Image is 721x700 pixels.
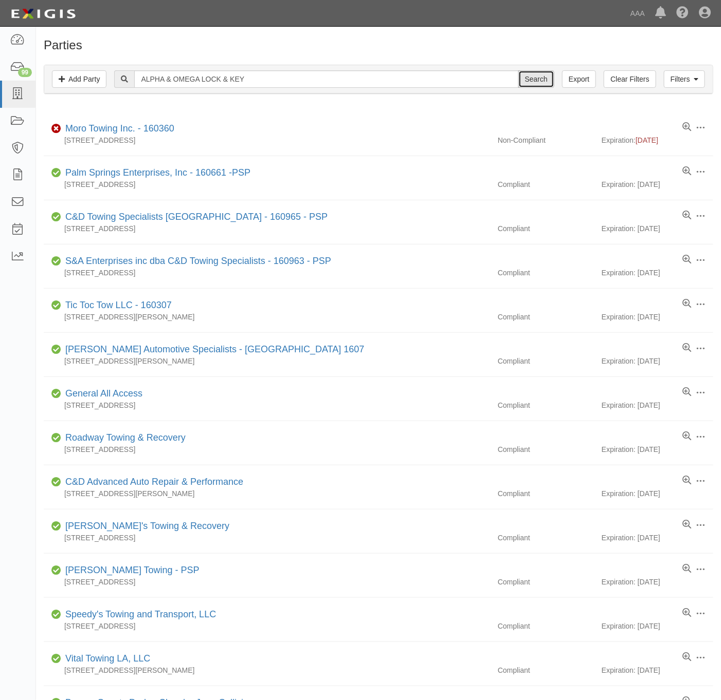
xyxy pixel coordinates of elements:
a: Vital Towing LA, LLC [65,653,150,664]
div: Tic Toc Tow LLC - 160307 [61,299,172,312]
div: Expiration: [DATE] [602,444,713,455]
i: Compliant [51,214,61,221]
a: View results summary [682,122,691,133]
div: [STREET_ADDRESS][PERSON_NAME] [44,312,490,322]
i: Compliant [51,567,61,574]
div: [STREET_ADDRESS] [44,179,490,190]
i: Compliant [51,434,61,442]
div: [STREET_ADDRESS] [44,268,490,278]
div: Vital Towing LA, LLC [61,652,150,666]
a: View results summary [682,299,691,309]
a: View results summary [682,652,691,663]
a: General All Access [65,388,142,399]
div: Compliant [490,400,602,410]
div: [STREET_ADDRESS] [44,135,490,145]
img: logo-5460c22ac91f19d4615b14bd174203de0afe785f0fc80cf4dbbc73dc1793850b.png [8,5,79,23]
div: General All Access [61,387,142,401]
a: View results summary [682,476,691,486]
div: Rowlett Towing - PSP [61,564,200,577]
div: [STREET_ADDRESS][PERSON_NAME] [44,488,490,499]
div: Compliant [490,533,602,543]
div: [STREET_ADDRESS][PERSON_NAME] [44,356,490,366]
a: View results summary [682,564,691,574]
i: Compliant [51,346,61,353]
a: Clear Filters [604,70,656,88]
a: Filters [664,70,705,88]
div: Palm Springs Enterprises, Inc - 160661 -PSP [61,166,250,180]
div: [STREET_ADDRESS] [44,400,490,410]
a: View results summary [682,255,691,265]
div: 99 [18,68,32,77]
div: Expiration: [DATE] [602,312,713,322]
a: View results summary [682,520,691,530]
input: Search [134,70,518,88]
i: Compliant [51,302,61,309]
div: Roadway Towing & Recovery [61,431,186,445]
a: AAA [625,3,650,24]
div: [STREET_ADDRESS] [44,577,490,587]
i: Compliant [51,390,61,398]
div: S&A Enterprises inc dba C&D Towing Specialists - 160963 - PSP [61,255,331,268]
a: Speedy's Towing and Transport, LLC [65,609,216,619]
a: Tic Toc Tow LLC - 160307 [65,300,172,310]
div: Compliant [490,312,602,322]
div: Expiration: [DATE] [602,223,713,234]
div: Expiration: [DATE] [602,356,713,366]
a: Export [562,70,596,88]
div: [STREET_ADDRESS] [44,223,490,234]
input: Search [518,70,554,88]
div: [STREET_ADDRESS][PERSON_NAME] [44,665,490,675]
div: Compliant [490,488,602,499]
i: Compliant [51,169,61,177]
div: Compliant [490,444,602,455]
div: Expiration: [DATE] [602,621,713,631]
div: Expiration: [DATE] [602,400,713,410]
div: Compliant [490,621,602,631]
a: C&D Towing Specialists [GEOGRAPHIC_DATA] - 160965 - PSP [65,212,328,222]
div: Jay's Towing & Recovery [61,520,229,533]
a: Add Party [52,70,106,88]
div: [STREET_ADDRESS] [44,533,490,543]
i: Non-Compliant [51,125,61,133]
a: [PERSON_NAME] Automotive Specialists - [GEOGRAPHIC_DATA] 1607 [65,344,365,354]
div: Expiration: [DATE] [602,179,713,190]
div: Expiration: [DATE] [602,577,713,587]
div: Compliant [490,356,602,366]
div: Compliant [490,179,602,190]
a: [PERSON_NAME]'s Towing & Recovery [65,521,229,531]
a: View results summary [682,343,691,353]
i: Compliant [51,655,61,663]
h1: Parties [44,39,713,52]
div: Expiration: [DATE] [602,665,713,675]
div: Compliant [490,268,602,278]
div: Non-Compliant [490,135,602,145]
a: View results summary [682,166,691,177]
a: Roadway Towing & Recovery [65,432,186,443]
a: Moro Towing Inc. - 160360 [65,123,174,134]
div: Moro Towing Inc. - 160360 [61,122,174,136]
div: [STREET_ADDRESS] [44,621,490,631]
div: Compliant [490,577,602,587]
div: C&D Towing Specialists Pasadena - 160965 - PSP [61,211,328,224]
div: Expiration: [602,135,713,145]
a: S&A Enterprises inc dba C&D Towing Specialists - 160963 - PSP [65,256,331,266]
i: Compliant [51,523,61,530]
div: Expiration: [DATE] [602,268,713,278]
div: Austin's Automotive Specialists - North Austin 1607 [61,343,365,356]
div: C&D Advanced Auto Repair & Performance [61,476,243,489]
span: [DATE] [636,136,658,144]
i: Compliant [51,611,61,618]
a: [PERSON_NAME] Towing - PSP [65,565,200,575]
div: Expiration: [DATE] [602,488,713,499]
a: View results summary [682,608,691,618]
i: Help Center - Complianz [676,7,689,20]
a: View results summary [682,387,691,398]
a: View results summary [682,431,691,442]
div: Compliant [490,665,602,675]
div: Compliant [490,223,602,234]
i: Compliant [51,479,61,486]
div: Speedy's Towing and Transport, LLC [61,608,216,621]
div: Expiration: [DATE] [602,533,713,543]
a: C&D Advanced Auto Repair & Performance [65,477,243,487]
a: Palm Springs Enterprises, Inc - 160661 -PSP [65,167,250,178]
